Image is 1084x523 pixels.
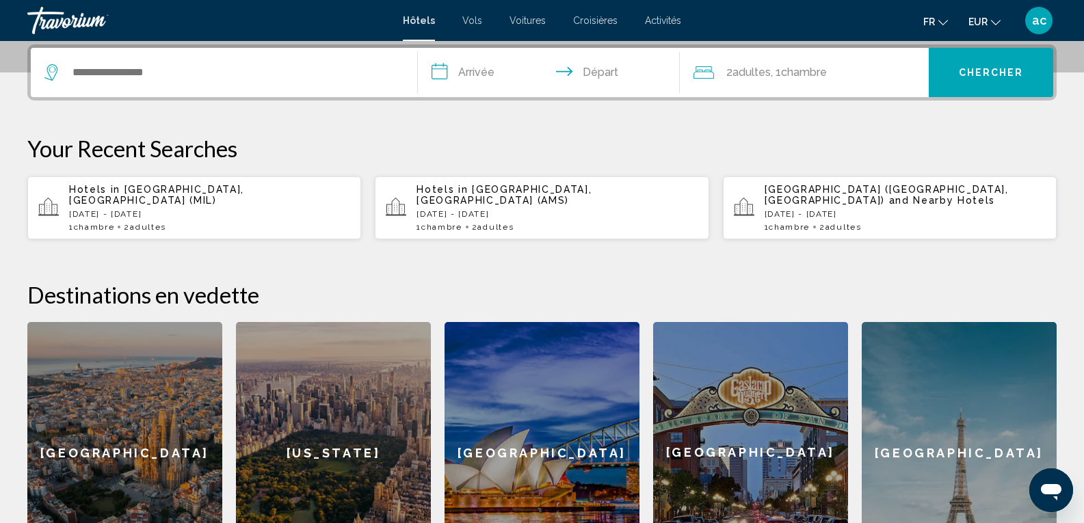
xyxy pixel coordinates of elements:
[403,15,435,26] a: Hôtels
[1029,468,1073,512] iframe: Bouton de lancement de la fenêtre de messagerie
[27,135,1057,162] p: Your Recent Searches
[27,7,389,34] a: Travorium
[27,176,361,240] button: Hotels in [GEOGRAPHIC_DATA], [GEOGRAPHIC_DATA] (MIL)[DATE] - [DATE]1Chambre2Adultes
[69,184,244,206] span: [GEOGRAPHIC_DATA], [GEOGRAPHIC_DATA] (MIL)
[732,66,771,79] span: Adultes
[417,209,698,219] p: [DATE] - [DATE]
[510,15,546,26] a: Voitures
[889,195,996,206] span: and Nearby Hotels
[769,222,810,232] span: Chambre
[680,48,929,97] button: Travelers: 2 adults, 0 children
[929,48,1053,97] button: Chercher
[968,12,1001,31] button: Change currency
[31,48,1053,97] div: Search widget
[69,184,120,195] span: Hotels in
[69,222,114,232] span: 1
[959,68,1024,79] span: Chercher
[723,176,1057,240] button: [GEOGRAPHIC_DATA] ([GEOGRAPHIC_DATA], [GEOGRAPHIC_DATA]) and Nearby Hotels[DATE] - [DATE]1Chambre...
[417,222,462,232] span: 1
[573,15,618,26] a: Croisières
[417,184,592,206] span: [GEOGRAPHIC_DATA], [GEOGRAPHIC_DATA] (AMS)
[1021,6,1057,35] button: User Menu
[923,16,935,27] span: fr
[130,222,166,232] span: Adultes
[765,209,1046,219] p: [DATE] - [DATE]
[765,222,810,232] span: 1
[462,15,482,26] a: Vols
[645,15,681,26] a: Activités
[27,281,1057,308] h2: Destinations en vedette
[375,176,709,240] button: Hotels in [GEOGRAPHIC_DATA], [GEOGRAPHIC_DATA] (AMS)[DATE] - [DATE]1Chambre2Adultes
[472,222,514,232] span: 2
[819,222,861,232] span: 2
[968,16,988,27] span: EUR
[74,222,115,232] span: Chambre
[69,209,350,219] p: [DATE] - [DATE]
[421,222,462,232] span: Chambre
[477,222,514,232] span: Adultes
[771,63,827,82] span: , 1
[124,222,166,232] span: 2
[765,184,1009,206] span: [GEOGRAPHIC_DATA] ([GEOGRAPHIC_DATA], [GEOGRAPHIC_DATA])
[825,222,862,232] span: Adultes
[1032,14,1046,27] span: ac
[418,48,680,97] button: Check in and out dates
[781,66,827,79] span: Chambre
[923,12,948,31] button: Change language
[726,63,771,82] span: 2
[417,184,468,195] span: Hotels in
